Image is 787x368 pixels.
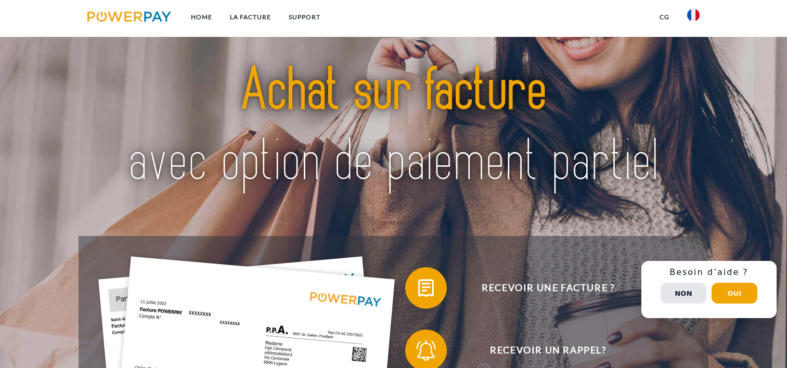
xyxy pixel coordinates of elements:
[712,283,757,304] button: Oui
[405,267,676,309] button: Recevoir une facture ?
[413,275,439,301] img: qb_bill.svg
[651,8,678,27] a: CG
[648,267,770,278] h3: Besoin d’aide ?
[745,326,779,360] iframe: Bouton de lancement de la fenêtre de messagerie
[421,267,676,309] span: Recevoir une facture ?
[413,337,439,363] img: qb_bell.svg
[641,261,777,318] div: Schnellhilfe
[221,8,280,27] a: LA FACTURE
[87,11,171,22] img: logo-powerpay.svg
[118,37,669,217] img: title-powerpay_fr.svg
[661,283,706,304] button: Non
[687,9,700,21] img: fr
[182,8,221,27] a: Home
[280,8,329,27] a: Support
